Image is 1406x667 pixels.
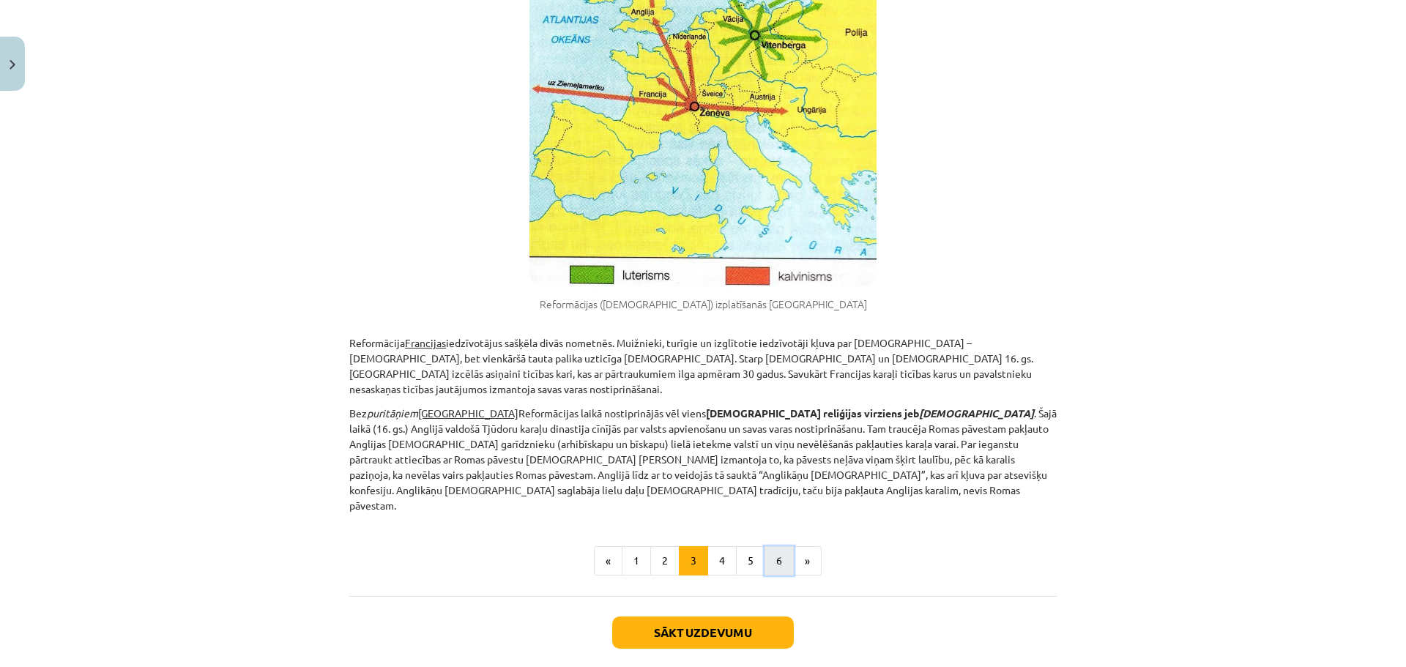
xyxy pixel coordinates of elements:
[622,546,651,575] button: 1
[10,60,15,70] img: icon-close-lesson-0947bae3869378f0d4975bcd49f059093ad1ed9edebbc8119c70593378902aed.svg
[405,336,446,349] u: Francijas
[765,546,794,575] button: 6
[367,406,418,420] em: puritāņiem
[349,546,1057,575] nav: Page navigation example
[349,297,1057,312] figcaption: Reformācijas ([DEMOGRAPHIC_DATA]) izplatīšanās [GEOGRAPHIC_DATA]
[793,546,822,575] button: »
[706,406,1034,420] strong: [DEMOGRAPHIC_DATA] reliģijas virziens jeb
[349,406,1057,513] p: Bez Reformācijas laikā nostiprinājās vēl viens . Šajā laikā (16. gs.) Anglijā valdošā Tjūdoru kar...
[650,546,680,575] button: 2
[707,546,737,575] button: 4
[736,546,765,575] button: 5
[919,406,1034,420] em: [DEMOGRAPHIC_DATA]
[349,320,1057,397] p: Reformācija iedzīvotājus sašķēla divās nometnēs. Muižnieki, turīgie un izglītotie iedzīvotāji kļu...
[612,616,794,649] button: Sākt uzdevumu
[418,406,518,420] u: [GEOGRAPHIC_DATA]
[594,546,622,575] button: «
[679,546,708,575] button: 3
